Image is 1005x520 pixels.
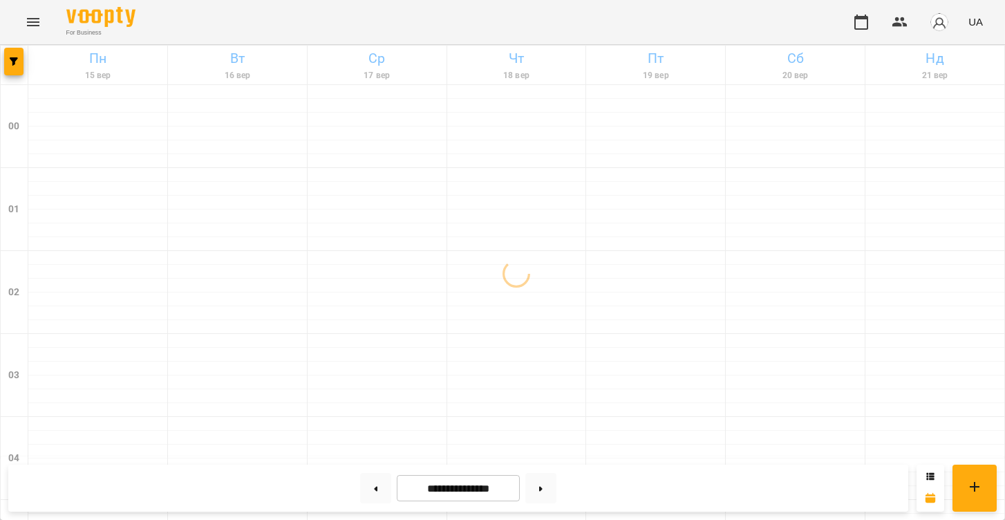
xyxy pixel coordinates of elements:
[30,69,165,82] h6: 15 вер
[588,48,723,69] h6: Пт
[310,69,444,82] h6: 17 вер
[170,69,305,82] h6: 16 вер
[8,202,19,217] h6: 01
[66,28,135,37] span: For Business
[728,48,863,69] h6: Сб
[867,48,1002,69] h6: Нд
[8,451,19,466] h6: 04
[310,48,444,69] h6: Ср
[30,48,165,69] h6: Пн
[170,48,305,69] h6: Вт
[66,7,135,27] img: Voopty Logo
[968,15,983,29] span: UA
[449,69,584,82] h6: 18 вер
[930,12,949,32] img: avatar_s.png
[8,368,19,383] h6: 03
[867,69,1002,82] h6: 21 вер
[449,48,584,69] h6: Чт
[17,6,50,39] button: Menu
[8,285,19,300] h6: 02
[588,69,723,82] h6: 19 вер
[728,69,863,82] h6: 20 вер
[8,119,19,134] h6: 00
[963,9,988,35] button: UA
